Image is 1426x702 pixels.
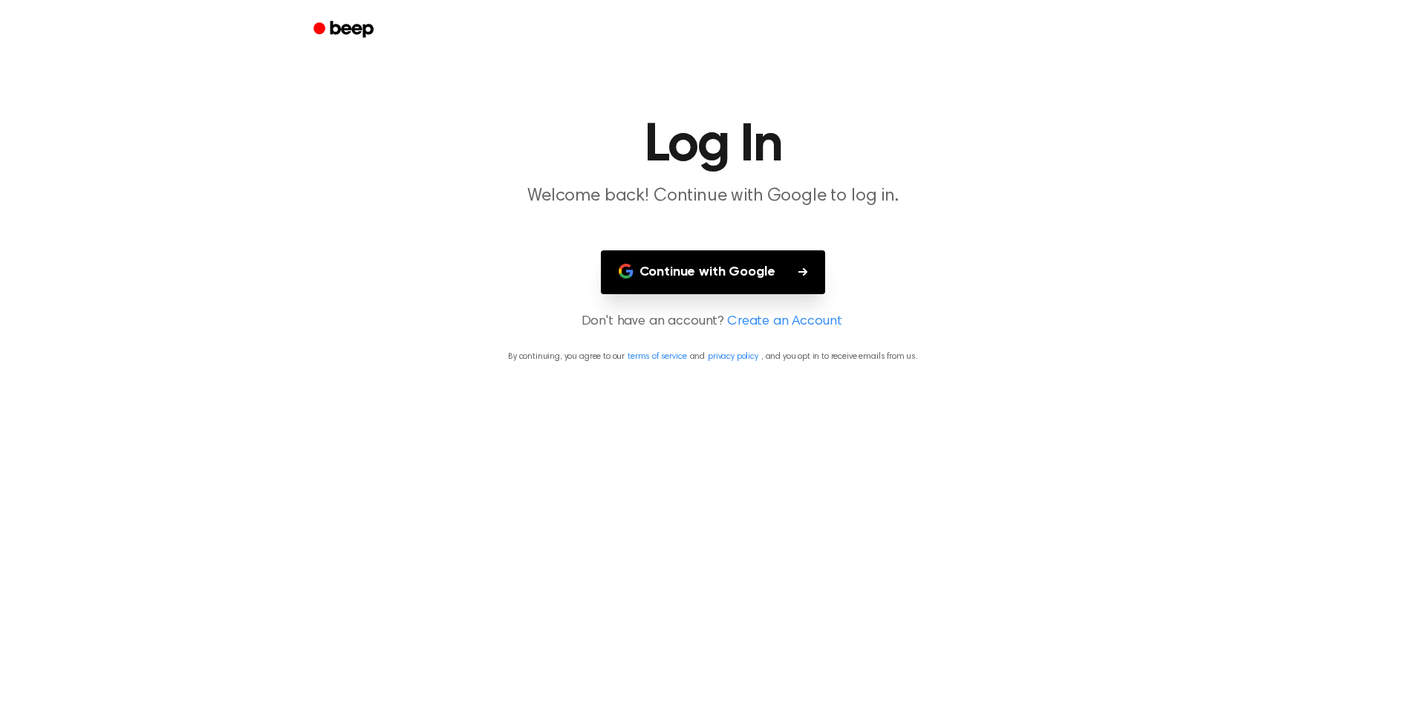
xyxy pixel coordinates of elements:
[727,312,841,332] a: Create an Account
[18,350,1408,363] p: By continuing, you agree to our and , and you opt in to receive emails from us.
[303,16,387,45] a: Beep
[628,352,686,361] a: terms of service
[708,352,758,361] a: privacy policy
[333,119,1093,172] h1: Log In
[428,184,998,209] p: Welcome back! Continue with Google to log in.
[18,312,1408,332] p: Don't have an account?
[601,250,826,294] button: Continue with Google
